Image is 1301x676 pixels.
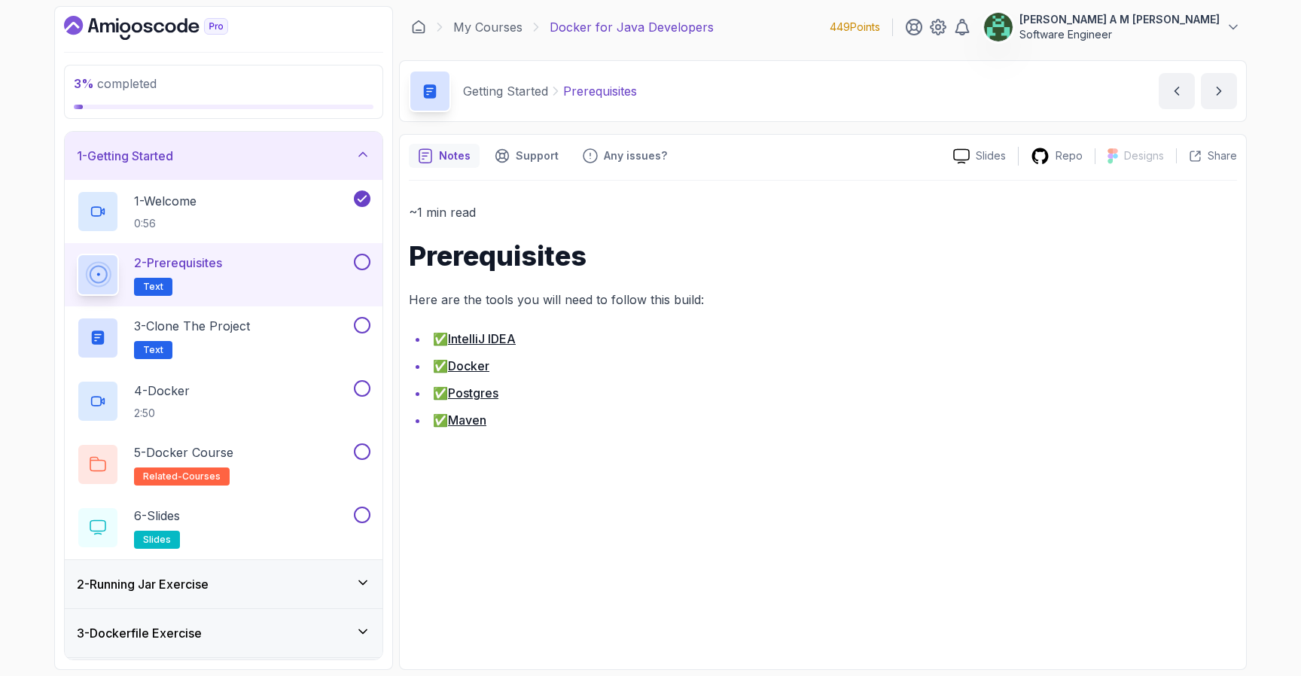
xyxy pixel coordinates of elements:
button: 2-Running Jar Exercise [65,560,382,608]
button: user profile image[PERSON_NAME] A M [PERSON_NAME]Software Engineer [983,12,1241,42]
li: ✅ [428,382,1237,403]
li: ✅ [428,410,1237,431]
button: 1-Welcome0:56 [77,190,370,233]
button: Share [1176,148,1237,163]
h3: 1 - Getting Started [77,147,173,165]
p: Getting Started [463,82,548,100]
p: 4 - Docker [134,382,190,400]
a: Slides [941,148,1018,164]
p: 0:56 [134,216,197,231]
p: Support [516,148,559,163]
a: Dashboard [411,20,426,35]
span: completed [74,76,157,91]
a: Dashboard [64,16,263,40]
button: notes button [409,144,480,168]
p: Prerequisites [563,82,637,100]
h1: Prerequisites [409,241,1237,271]
li: ✅ [428,355,1237,376]
p: Share [1208,148,1237,163]
button: Feedback button [574,144,676,168]
button: 1-Getting Started [65,132,382,180]
p: 5 - Docker Course [134,443,233,461]
button: Support button [486,144,568,168]
button: 2-PrerequisitesText [77,254,370,296]
a: Repo [1019,147,1095,166]
button: 3-Clone the ProjectText [77,317,370,359]
p: 1 - Welcome [134,192,197,210]
h3: 3 - Dockerfile Exercise [77,624,202,642]
p: 6 - Slides [134,507,180,525]
p: Docker for Java Developers [550,18,714,36]
p: Designs [1124,148,1164,163]
p: Notes [439,148,471,163]
span: Text [143,281,163,293]
button: 5-Docker Courserelated-courses [77,443,370,486]
button: next content [1201,73,1237,109]
p: Any issues? [604,148,667,163]
h3: 2 - Running Jar Exercise [77,575,209,593]
span: related-courses [143,470,221,483]
button: 6-Slidesslides [77,507,370,549]
p: Repo [1056,148,1083,163]
li: ✅ [428,328,1237,349]
span: 3 % [74,76,94,91]
p: 3 - Clone the Project [134,317,250,335]
a: Postgres [448,385,498,400]
p: ~1 min read [409,202,1237,223]
p: 2:50 [134,406,190,421]
p: 2 - Prerequisites [134,254,222,272]
a: My Courses [453,18,523,36]
p: 449 Points [830,20,880,35]
p: Here are the tools you will need to follow this build: [409,289,1237,310]
button: previous content [1159,73,1195,109]
img: user profile image [984,13,1013,41]
a: Maven [448,413,486,428]
span: slides [143,534,171,546]
p: [PERSON_NAME] A M [PERSON_NAME] [1019,12,1220,27]
button: 4-Docker2:50 [77,380,370,422]
span: Text [143,344,163,356]
a: Docker [448,358,489,373]
a: IntelliJ IDEA [448,331,516,346]
p: Software Engineer [1019,27,1220,42]
button: 3-Dockerfile Exercise [65,609,382,657]
p: Slides [976,148,1006,163]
